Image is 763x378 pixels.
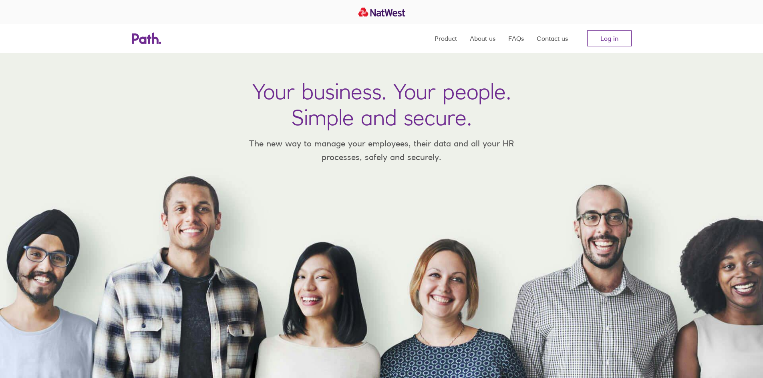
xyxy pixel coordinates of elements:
p: The new way to manage your employees, their data and all your HR processes, safely and securely. [238,137,526,164]
a: FAQs [508,24,524,53]
h1: Your business. Your people. Simple and secure. [252,78,511,130]
a: Log in [587,30,632,46]
a: Product [435,24,457,53]
a: Contact us [537,24,568,53]
a: About us [470,24,495,53]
